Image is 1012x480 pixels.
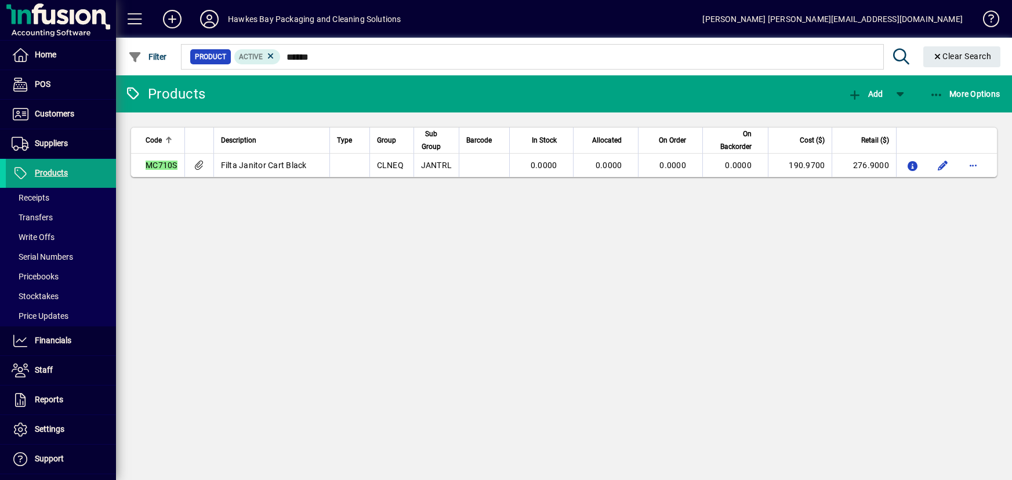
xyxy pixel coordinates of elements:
span: Reports [35,395,63,404]
span: Write Offs [12,232,55,242]
span: On Backorder [710,128,752,153]
div: [PERSON_NAME] [PERSON_NAME][EMAIL_ADDRESS][DOMAIN_NAME] [702,10,963,28]
div: Hawkes Bay Packaging and Cleaning Solutions [228,10,401,28]
span: Suppliers [35,139,68,148]
span: More Options [930,89,1000,99]
td: 190.9700 [768,154,832,177]
span: Home [35,50,56,59]
a: POS [6,70,116,99]
span: In Stock [532,134,557,147]
a: Stocktakes [6,286,116,306]
span: Cost ($) [800,134,825,147]
button: Add [154,9,191,30]
span: Retail ($) [861,134,889,147]
span: Clear Search [933,52,992,61]
span: Active [239,53,263,61]
span: Financials [35,336,71,345]
td: 276.9000 [832,154,896,177]
a: Transfers [6,208,116,227]
span: Transfers [12,213,53,222]
button: More Options [927,83,1003,104]
span: Sub Group [421,128,442,153]
button: More options [964,156,982,174]
a: Suppliers [6,129,116,158]
a: Price Updates [6,306,116,326]
span: Price Updates [12,311,68,321]
button: Clear [923,46,1001,67]
span: 0.0000 [531,161,557,170]
span: Filta Janitor Cart Black [221,161,307,170]
div: On Backorder [710,128,762,153]
span: Group [377,134,396,147]
div: Group [377,134,407,147]
div: Description [221,134,322,147]
span: Products [35,168,68,177]
a: Receipts [6,188,116,208]
div: Type [337,134,362,147]
span: Settings [35,424,64,434]
span: 0.0000 [596,161,622,170]
span: Support [35,454,64,463]
span: Pricebooks [12,272,59,281]
a: Financials [6,326,116,355]
div: Allocated [581,134,632,147]
a: Knowledge Base [974,2,998,40]
span: Product [195,51,226,63]
a: Home [6,41,116,70]
button: Profile [191,9,228,30]
a: Support [6,445,116,474]
a: Staff [6,356,116,385]
span: Add [848,89,883,99]
button: Add [845,83,886,104]
div: In Stock [517,134,567,147]
div: Sub Group [421,128,452,153]
span: Filter [128,52,167,61]
div: On Order [645,134,696,147]
button: Edit [934,156,952,174]
span: Code [146,134,162,147]
a: Customers [6,100,116,129]
span: Description [221,134,256,147]
span: On Order [659,134,686,147]
span: Customers [35,109,74,118]
a: Serial Numbers [6,247,116,267]
span: Stocktakes [12,292,59,301]
span: 0.0000 [659,161,686,170]
span: 0.0000 [725,161,752,170]
span: POS [35,79,50,89]
span: CLNEQ [377,161,404,170]
span: JANTRL [421,161,452,170]
button: Filter [125,46,170,67]
div: Barcode [466,134,502,147]
span: Staff [35,365,53,374]
span: Allocated [592,134,622,147]
span: Receipts [12,193,49,202]
mat-chip: Activation Status: Active [234,49,281,64]
div: Products [125,85,205,103]
span: Barcode [466,134,492,147]
a: Pricebooks [6,267,116,286]
span: Serial Numbers [12,252,73,261]
span: Type [337,134,352,147]
a: Write Offs [6,227,116,247]
em: MC710S [146,161,177,170]
a: Settings [6,415,116,444]
div: Code [146,134,177,147]
a: Reports [6,386,116,414]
